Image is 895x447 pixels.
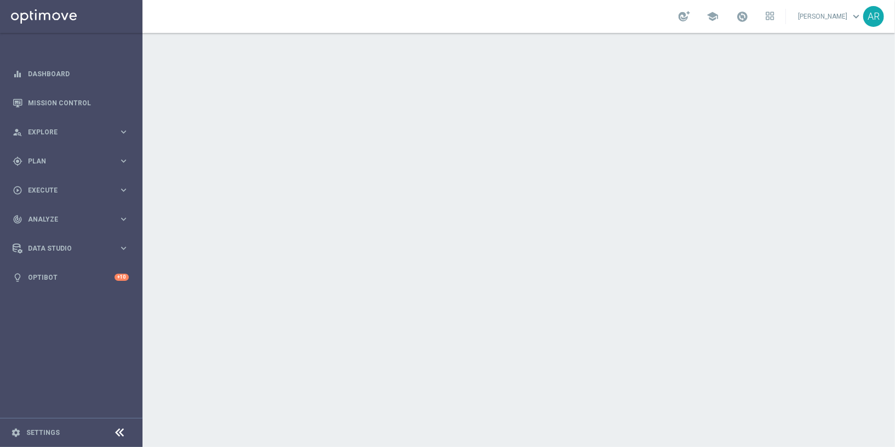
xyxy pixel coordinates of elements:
i: keyboard_arrow_right [118,127,129,137]
div: Analyze [13,214,118,224]
button: gps_fixed Plan keyboard_arrow_right [12,157,129,166]
span: Explore [28,129,118,135]
i: keyboard_arrow_right [118,156,129,166]
div: +10 [115,274,129,281]
button: track_changes Analyze keyboard_arrow_right [12,215,129,224]
i: person_search [13,127,22,137]
div: Explore [13,127,118,137]
button: equalizer Dashboard [12,70,129,78]
button: lightbulb Optibot +10 [12,273,129,282]
div: Data Studio [13,244,118,253]
button: Data Studio keyboard_arrow_right [12,244,129,253]
div: Mission Control [13,88,129,117]
span: school [706,10,719,22]
button: person_search Explore keyboard_arrow_right [12,128,129,137]
a: Optibot [28,263,115,292]
div: Optibot [13,263,129,292]
i: lightbulb [13,273,22,282]
a: Settings [26,429,60,436]
a: [PERSON_NAME]keyboard_arrow_down [797,8,863,25]
span: keyboard_arrow_down [850,10,862,22]
a: Dashboard [28,59,129,88]
span: Analyze [28,216,118,223]
div: Plan [13,156,118,166]
i: play_circle_outline [13,185,22,195]
button: play_circle_outline Execute keyboard_arrow_right [12,186,129,195]
button: Mission Control [12,99,129,107]
i: gps_fixed [13,156,22,166]
div: Dashboard [13,59,129,88]
span: Plan [28,158,118,165]
i: track_changes [13,214,22,224]
i: equalizer [13,69,22,79]
div: Execute [13,185,118,195]
a: Mission Control [28,88,129,117]
i: settings [11,428,21,438]
i: keyboard_arrow_right [118,243,129,253]
i: keyboard_arrow_right [118,214,129,224]
span: Execute [28,187,118,194]
div: AR [863,6,884,27]
span: Data Studio [28,245,118,252]
i: keyboard_arrow_right [118,185,129,195]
